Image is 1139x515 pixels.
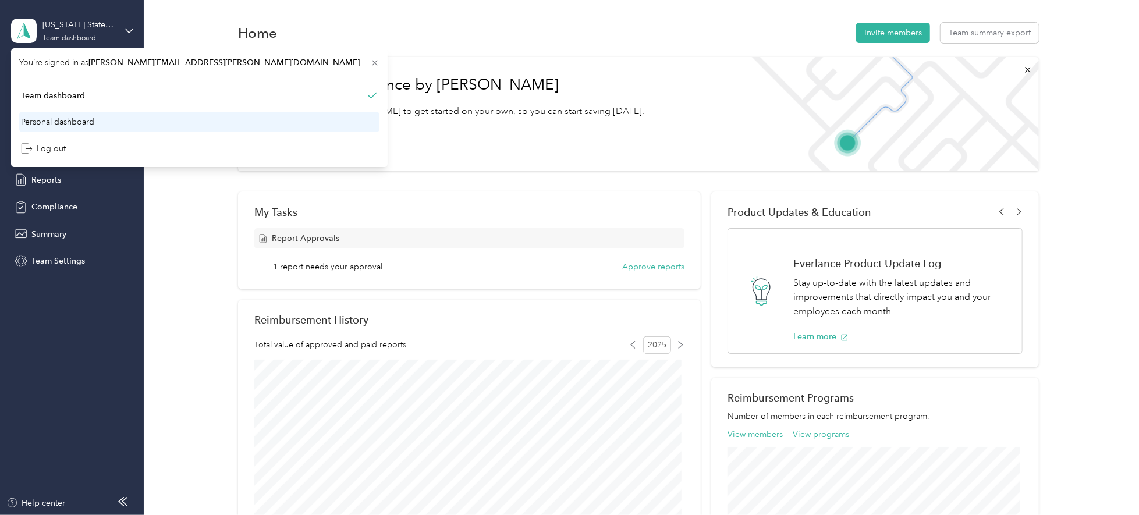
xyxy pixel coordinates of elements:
[6,497,66,509] button: Help center
[856,23,930,43] button: Invite members
[42,19,115,31] div: [US_STATE] State Sales Team
[88,58,360,68] span: [PERSON_NAME][EMAIL_ADDRESS][PERSON_NAME][DOMAIN_NAME]
[793,257,1010,269] h1: Everlance Product Update Log
[31,255,85,267] span: Team Settings
[793,428,849,441] button: View programs
[643,336,671,354] span: 2025
[728,206,871,218] span: Product Updates & Education
[254,206,684,218] div: My Tasks
[31,174,61,186] span: Reports
[238,27,277,39] h1: Home
[21,143,66,155] div: Log out
[740,57,1039,171] img: Welcome to everlance
[21,90,85,102] div: Team dashboard
[42,35,96,42] div: Team dashboard
[728,410,1023,422] p: Number of members in each reimbursement program.
[728,392,1023,404] h2: Reimbursement Programs
[254,339,406,351] span: Total value of approved and paid reports
[272,232,339,244] span: Report Approvals
[941,23,1039,43] button: Team summary export
[728,428,783,441] button: View members
[21,116,94,128] div: Personal dashboard
[254,76,644,94] h1: Welcome to Everlance by [PERSON_NAME]
[19,56,379,69] span: You’re signed in as
[273,261,382,273] span: 1 report needs your approval
[793,276,1010,319] p: Stay up-to-date with the latest updates and improvements that directly impact you and your employ...
[31,228,66,240] span: Summary
[793,331,849,343] button: Learn more
[1074,450,1139,515] iframe: Everlance-gr Chat Button Frame
[622,261,684,273] button: Approve reports
[254,314,368,326] h2: Reimbursement History
[254,104,644,119] p: Read our step-by-[PERSON_NAME] to get started on your own, so you can start saving [DATE].
[31,201,77,213] span: Compliance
